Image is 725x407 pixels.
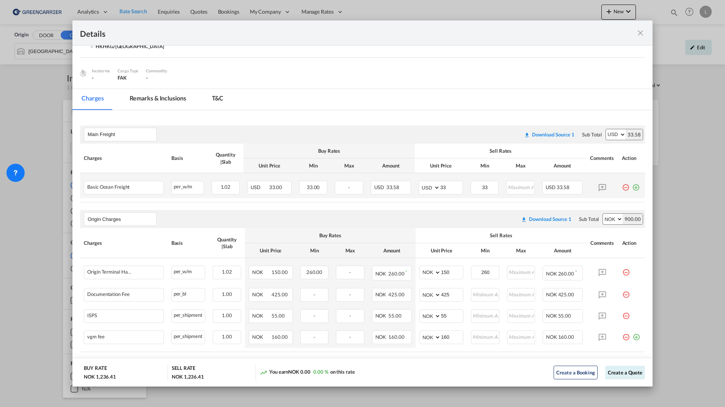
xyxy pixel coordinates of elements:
[249,232,412,239] div: Buy Rates
[375,313,388,319] span: NOK
[172,373,204,380] div: NOK 1,236.41
[72,89,113,110] md-tab-item: Charges
[118,67,138,74] div: Cargo Type
[586,144,618,173] th: Comments
[314,291,315,297] span: -
[622,288,630,296] md-icon: icon-minus-circle-outline red-400-fg pt-7
[87,184,130,190] div: Basic Ocean Freight
[245,243,297,258] th: Unit Price
[558,271,574,277] span: 260.00
[222,312,232,318] span: 1.00
[288,369,310,375] span: NOK 0.00
[388,291,404,297] span: 425.00
[472,288,499,300] input: Minimum Amount
[295,158,331,173] th: Min
[622,330,630,338] md-icon: icon-minus-circle-outline red-400-fg pt-7
[271,269,287,275] span: 150.00
[579,216,599,222] div: Sub Total
[221,184,231,190] span: 1.02
[388,334,404,340] span: 160.00
[508,288,535,300] input: Maximum Amount
[260,368,355,376] div: You earn on this rate
[558,291,574,297] span: 425.00
[243,158,295,173] th: Unit Price
[441,266,463,277] input: 150
[92,74,110,81] div: -
[172,288,205,298] div: per_bl
[171,240,206,246] div: Basis
[252,291,271,297] span: NOK
[508,310,535,321] input: Maximum Amount
[172,181,203,191] div: per_w/m
[524,132,530,138] md-icon: icon-download
[405,269,407,274] sup: Minimum amount
[467,243,503,258] th: Min
[297,243,332,258] th: Min
[416,243,467,258] th: Unit Price
[252,313,271,319] span: NOK
[440,181,463,193] input: 33
[502,158,538,173] th: Max
[314,334,315,340] span: -
[172,365,195,373] div: SELL RATE
[441,288,463,300] input: 425
[623,214,642,224] div: 900.00
[260,369,267,376] md-icon: icon-trending-up
[349,269,351,275] span: -
[252,334,271,340] span: NOK
[92,67,110,74] div: Incoterms
[524,131,574,138] div: Download original source rate sheet
[374,184,385,190] span: USD
[306,269,322,275] span: 260.00
[84,373,116,380] div: NOK 1,236.41
[622,309,630,317] md-icon: icon-minus-circle-outline red-400-fg pt-7
[121,89,195,110] md-tab-item: Remarks & Inclusions
[472,266,499,277] input: Minimum Amount
[575,269,577,274] sup: Minimum amount
[172,331,205,340] div: per_shipment
[605,366,645,379] button: Create a Quote
[582,131,602,138] div: Sub Total
[538,158,586,173] th: Amount
[529,216,571,222] div: Download Source 1
[521,216,527,222] md-icon: icon-download
[222,269,232,275] span: 1.02
[72,89,240,110] md-pagination-wrapper: Use the left and right arrow keys to navigate between tabs
[375,334,388,340] span: NOK
[521,216,571,222] div: Download original source rate sheet
[632,330,640,338] md-icon: icon-plus-circle-outline green-400-fg
[88,213,156,225] input: Leg Name
[222,291,232,297] span: 1.00
[367,158,415,173] th: Amount
[222,333,232,340] span: 1.00
[441,331,463,342] input: 160
[87,291,129,297] div: Documentation Fee
[349,334,351,340] span: -
[472,331,499,342] input: Minimum Amount
[618,228,645,258] th: Action
[368,243,416,258] th: Amount
[558,313,571,319] span: 55.00
[79,69,87,77] img: cargo.png
[171,155,204,161] div: Basis
[313,369,328,375] span: 0.00 %
[375,291,388,297] span: NOK
[87,269,133,275] div: Origin Terminal Handling Charge
[467,158,503,173] th: Min
[307,184,320,190] span: 33.00
[415,158,467,173] th: Unit Price
[622,181,629,188] md-icon: icon-minus-circle-outline red-400-fg pt-7
[557,184,570,190] span: 33.58
[508,331,535,342] input: Maximum Amount
[87,334,104,340] div: vgm fee
[546,334,557,340] span: NOK
[539,243,587,258] th: Amount
[441,310,463,321] input: 55
[554,366,598,379] button: Create a Booking
[314,313,315,319] span: -
[172,310,205,319] div: per_shipment
[632,181,640,188] md-icon: icon-plus-circle-outline green-400-fg
[386,184,400,190] span: 33.58
[203,89,233,110] md-tab-item: T&C
[471,181,499,193] input: Minimum Amount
